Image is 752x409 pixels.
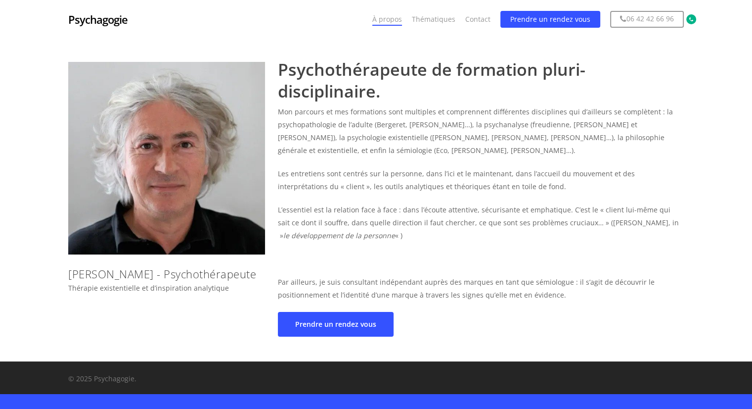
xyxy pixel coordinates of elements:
p: L’essentiel est la relation face à face : dans l’écoute attentive, sécurisante et emphatique. C’e... [278,204,684,253]
em: développement de la personne [291,231,395,240]
a: À propos [372,14,402,24]
p: Les entretiens sont centrés sur la personne, dans l’ici et le maintenant, dans l’accueil du mouve... [278,167,684,204]
p: Par ailleurs, je suis consultant indépendant auprès des marques en tant que sémiologue : il s’agi... [278,276,684,302]
a: Thématiques [412,14,455,24]
span: Prendre un rendez vous [295,319,376,329]
img: Jean-Claude Boulay - Psychothérapeute [68,62,265,255]
div: Thérapie existentielle et d’inspiration analytique [68,282,265,295]
h4: [PERSON_NAME] - Psychothérapeute [68,266,265,282]
p: © 2025 Psychagogie. [68,373,317,384]
em: le [283,231,289,240]
a: 06 42 42 66 96 [610,14,684,24]
a: Prendre un rendez vous [278,312,394,337]
a: Prendre un rendez vous [500,14,600,24]
p: Mon parcours et mes formations sont multiples et comprennent différentes disciplines qui d’ailleu... [278,105,684,167]
a: Psychagogie [68,14,128,25]
h2: Psychothérapeute de formation pluri-disciplinaire. [278,58,684,102]
a: Contact [465,14,490,24]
